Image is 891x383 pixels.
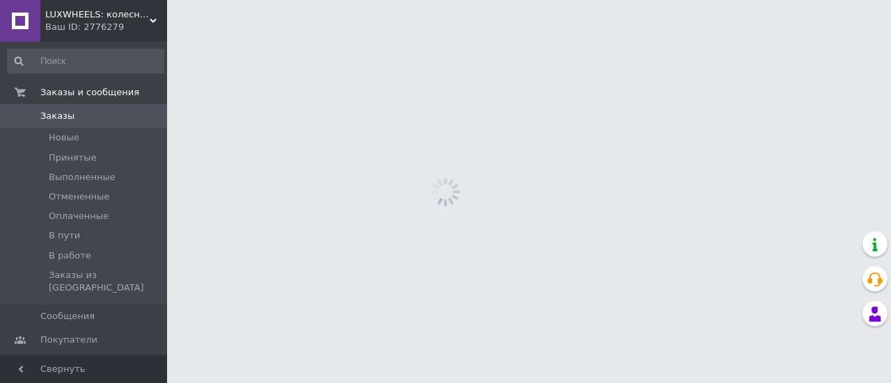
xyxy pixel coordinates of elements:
span: Принятые [49,152,97,164]
span: Заказы и сообщения [40,86,139,99]
span: Сообщения [40,310,95,323]
span: В работе [49,250,91,262]
input: Поиск [7,49,164,74]
span: Оплаченные [49,210,109,222]
span: Новые [49,131,79,144]
span: LUXWHEELS: колесный крепеж и диски эксклюзивные [45,8,150,21]
span: Выполненные [49,171,116,184]
span: Отмененные [49,190,109,203]
div: Ваш ID: 2776279 [45,21,167,33]
span: Заказы [40,110,74,122]
span: В пути [49,229,80,242]
span: Заказы из [GEOGRAPHIC_DATA] [49,269,163,294]
span: Покупатели [40,334,97,346]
